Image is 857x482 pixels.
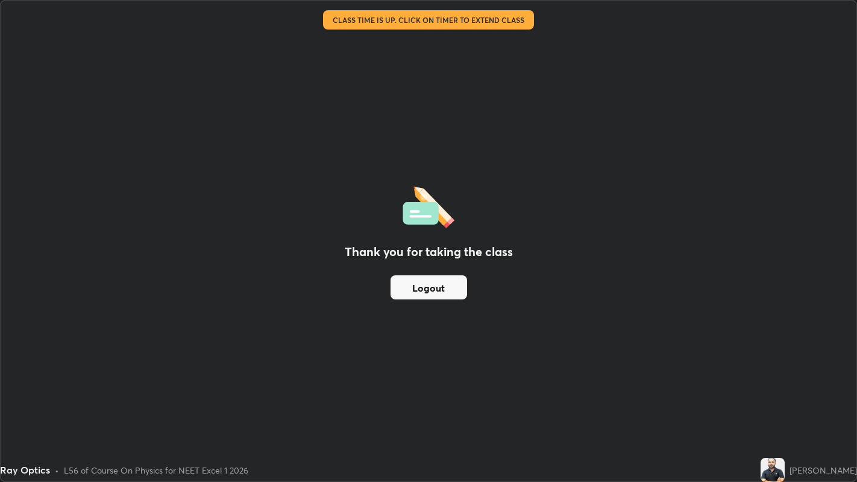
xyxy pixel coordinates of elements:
div: • [55,464,59,477]
div: L56 of Course On Physics for NEET Excel 1 2026 [64,464,248,477]
h2: Thank you for taking the class [345,243,513,261]
img: offlineFeedback.1438e8b3.svg [403,183,454,228]
img: f24e72077a7b4b049bd1b98a95eb8709.jpg [761,458,785,482]
button: Logout [391,275,467,299]
div: [PERSON_NAME] [790,464,857,477]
